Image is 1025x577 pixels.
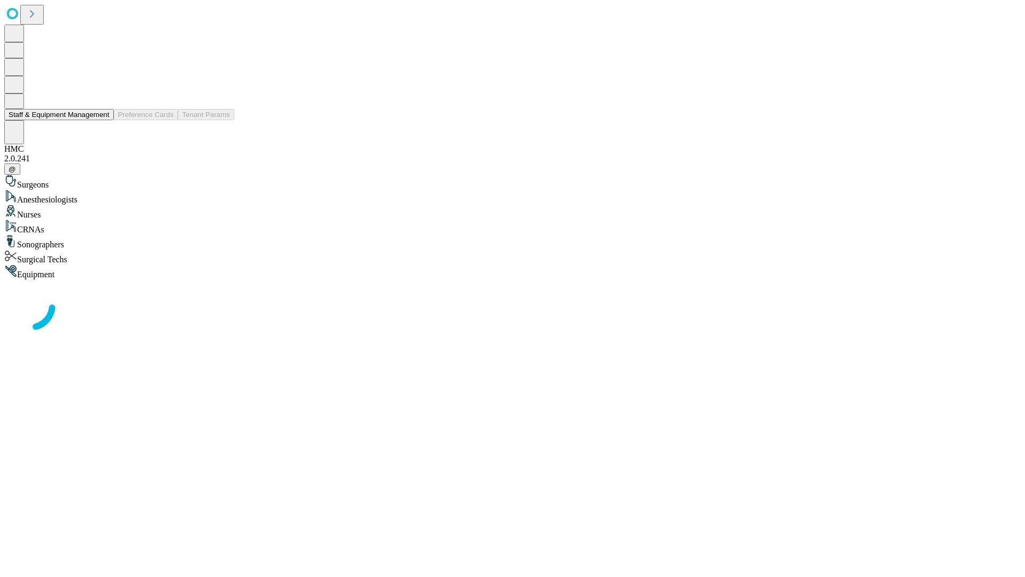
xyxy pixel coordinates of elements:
[4,264,1021,279] div: Equipment
[4,154,1021,163] div: 2.0.241
[4,220,1021,235] div: CRNAs
[4,190,1021,205] div: Anesthesiologists
[178,109,234,120] button: Tenant Params
[4,205,1021,220] div: Nurses
[9,165,16,173] span: @
[4,163,20,175] button: @
[4,109,114,120] button: Staff & Equipment Management
[114,109,178,120] button: Preference Cards
[4,249,1021,264] div: Surgical Techs
[4,175,1021,190] div: Surgeons
[4,235,1021,249] div: Sonographers
[4,144,1021,154] div: HMC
